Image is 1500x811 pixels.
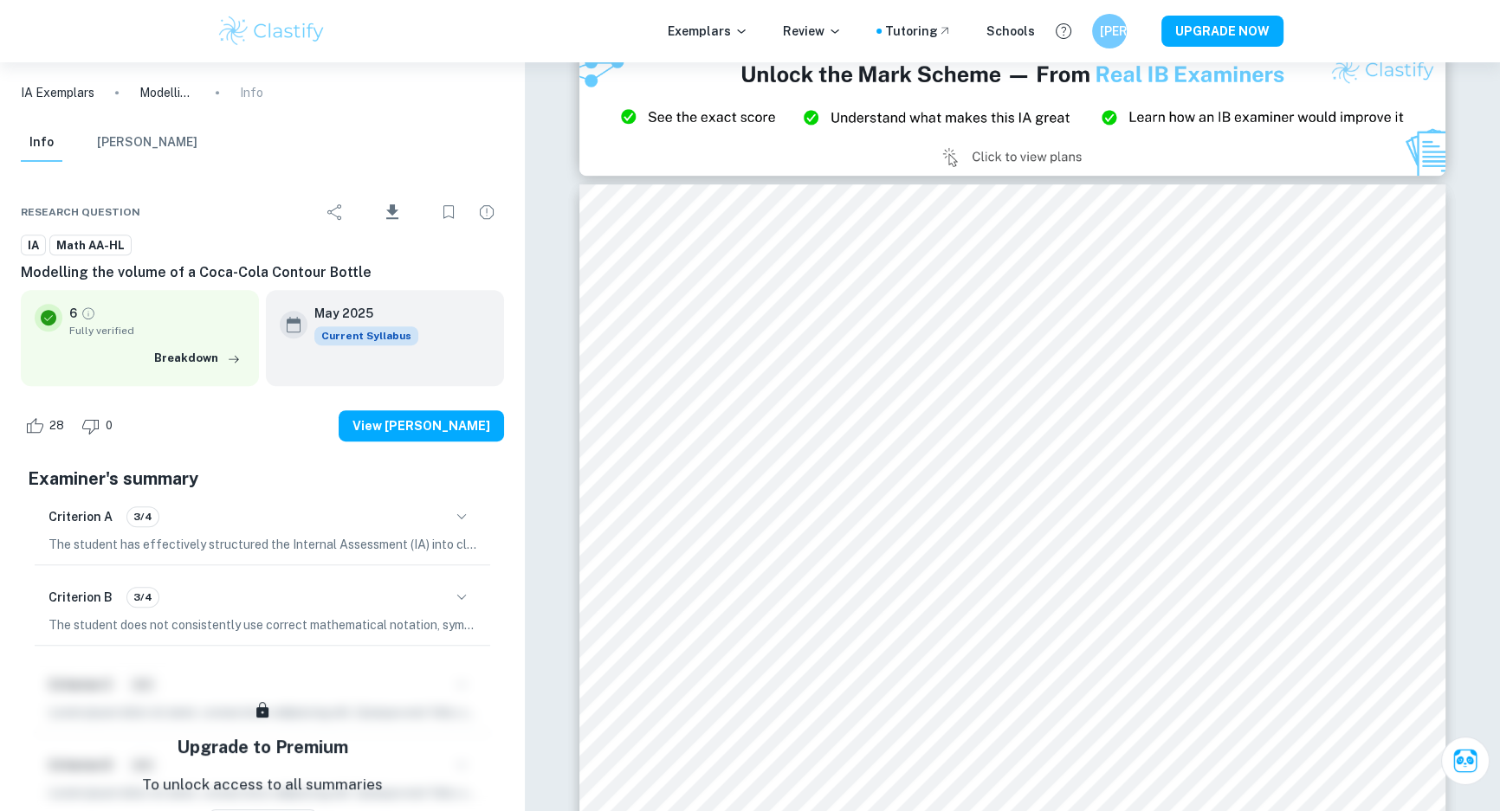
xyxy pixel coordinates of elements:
[339,410,504,441] button: View [PERSON_NAME]
[240,83,263,102] p: Info
[21,124,62,162] button: Info
[48,588,113,607] h6: Criterion B
[48,535,476,554] p: The student has effectively structured the Internal Assessment (IA) into clear sections, includin...
[579,46,1445,176] img: Ad
[1441,737,1490,785] button: Ask Clai
[127,589,158,605] span: 3/4
[1100,22,1120,41] h6: [PERSON_NAME]
[469,195,504,229] div: Report issue
[49,235,132,256] a: Math AA-HL
[668,22,748,41] p: Exemplars
[21,235,46,256] a: IA
[1092,14,1127,48] button: [PERSON_NAME]
[48,507,113,526] h6: Criterion A
[48,615,476,634] p: The student does not consistently use correct mathematical notation, symbols, and terminology, wh...
[783,22,842,41] p: Review
[356,190,428,235] div: Download
[431,195,466,229] div: Bookmark
[77,412,122,440] div: Dislike
[150,345,245,371] button: Breakdown
[318,195,352,229] div: Share
[28,466,497,492] h5: Examiner's summary
[50,237,131,254] span: Math AA-HL
[314,304,404,323] h6: May 2025
[21,204,140,220] span: Research question
[81,306,96,321] a: Grade fully verified
[22,237,45,254] span: IA
[127,509,158,525] span: 3/4
[1049,16,1078,46] button: Help and Feedback
[885,22,952,41] a: Tutoring
[217,14,327,48] img: Clastify logo
[69,304,77,323] p: 6
[69,323,245,338] span: Fully verified
[177,734,348,760] h5: Upgrade to Premium
[314,326,418,345] span: Current Syllabus
[97,124,197,162] button: [PERSON_NAME]
[21,83,94,102] a: IA Exemplars
[21,412,74,440] div: Like
[314,326,418,345] div: This exemplar is based on the current syllabus. Feel free to refer to it for inspiration/ideas wh...
[96,417,122,434] span: 0
[986,22,1035,41] a: Schools
[1161,16,1283,47] button: UPGRADE NOW
[40,417,74,434] span: 28
[139,83,195,102] p: Modelling the volume of a Coca-Cola Contour Bottle
[21,262,504,283] h6: Modelling the volume of a Coca-Cola Contour Bottle
[142,774,383,796] p: To unlock access to all summaries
